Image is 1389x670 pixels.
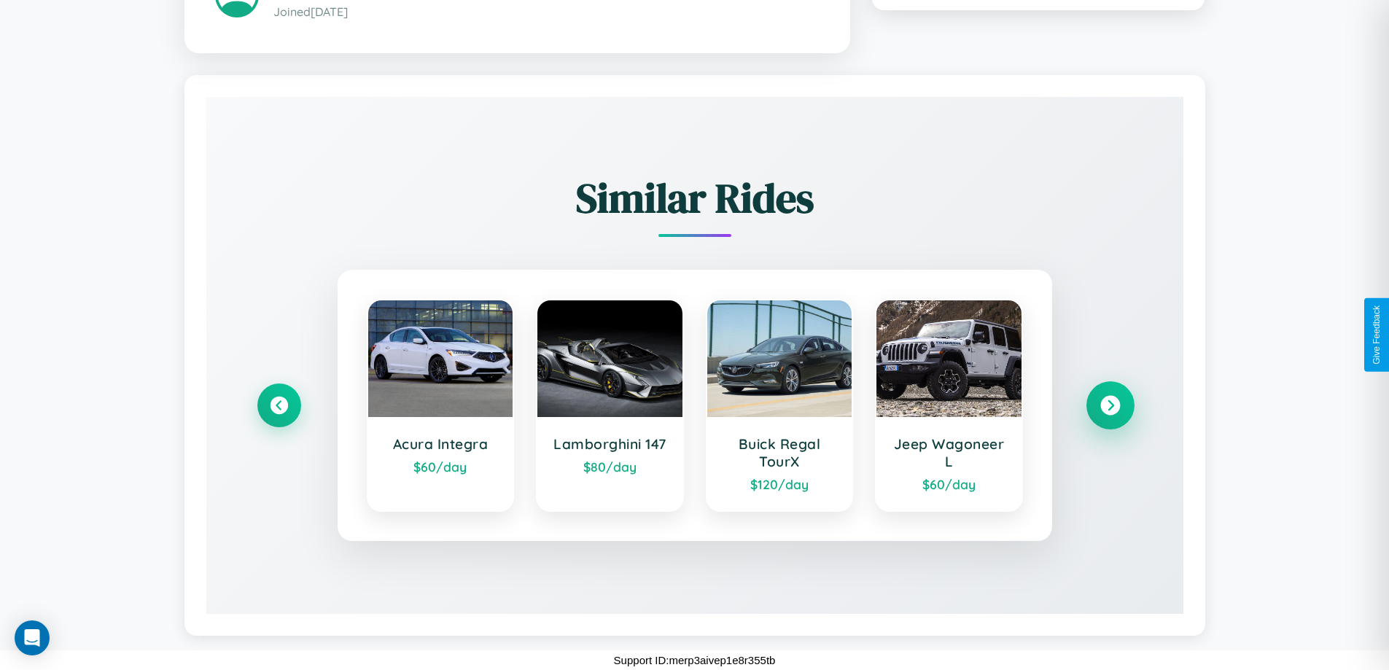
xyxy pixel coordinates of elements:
[1372,305,1382,365] div: Give Feedback
[722,476,838,492] div: $ 120 /day
[15,620,50,655] div: Open Intercom Messenger
[875,299,1023,512] a: Jeep Wagoneer L$60/day
[383,435,499,453] h3: Acura Integra
[536,299,684,512] a: Lamborghini 147$80/day
[891,435,1007,470] h3: Jeep Wagoneer L
[614,650,776,670] p: Support ID: merp3aivep1e8r355tb
[383,459,499,475] div: $ 60 /day
[257,170,1132,226] h2: Similar Rides
[722,435,838,470] h3: Buick Regal TourX
[552,435,668,453] h3: Lamborghini 147
[706,299,854,512] a: Buick Regal TourX$120/day
[273,1,820,23] p: Joined [DATE]
[367,299,515,512] a: Acura Integra$60/day
[552,459,668,475] div: $ 80 /day
[891,476,1007,492] div: $ 60 /day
